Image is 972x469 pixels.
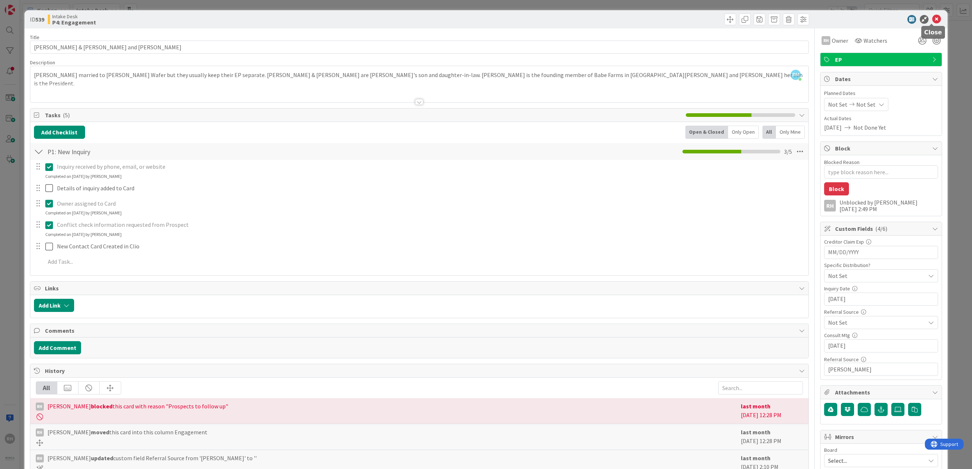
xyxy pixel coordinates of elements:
[824,356,859,363] label: Referral Source
[824,263,938,268] div: Specific Distribution?
[824,89,938,97] span: Planned Dates
[741,454,770,462] b: last month
[824,182,849,195] button: Block
[875,225,887,232] span: ( 4/6 )
[835,144,929,153] span: Block
[30,59,55,66] span: Description
[762,126,776,139] div: All
[15,1,33,10] span: Support
[853,123,886,132] span: Not Done Yet
[45,231,122,238] div: Completed on [DATE] by [PERSON_NAME]
[824,239,938,244] div: Creditor Claim Exp
[45,284,796,293] span: Links
[839,199,938,212] div: Unblocked by [PERSON_NAME] [DATE] 2:49 PM
[728,126,759,139] div: Only Open
[57,163,804,171] p: Inquiry received by phone, email, or website
[824,123,842,132] span: [DATE]
[791,70,801,80] span: RH
[856,100,876,109] span: Not Set
[824,309,938,314] div: Referral Source
[57,242,804,251] p: New Contact Card Created in Clio
[741,428,770,436] b: last month
[824,286,938,291] div: Inquiry Date
[45,145,209,158] input: Add Checklist...
[30,15,44,24] span: ID
[57,184,804,192] p: Details of inquiry added to Card
[835,75,929,83] span: Dates
[34,341,81,354] button: Add Comment
[784,147,792,156] span: 3 / 5
[34,71,805,87] p: [PERSON_NAME] married to [PERSON_NAME] Wafer but they usually keep their EP separate. [PERSON_NAM...
[45,111,682,119] span: Tasks
[835,224,929,233] span: Custom Fields
[45,366,796,375] span: History
[36,428,44,436] div: RH
[741,402,803,420] div: [DATE] 12:28 PM
[47,402,228,411] span: [PERSON_NAME] this card with reason "Prospects to follow up"
[828,271,925,280] span: Not Set
[63,111,70,119] span: ( 5 )
[34,126,85,139] button: Add Checklist
[828,340,934,352] input: MM/DD/YYYY
[52,14,96,19] span: Intake Desk
[828,318,925,327] span: Not Set
[91,428,109,436] b: moved
[832,36,848,45] span: Owner
[57,199,804,208] p: Owner assigned to Card
[835,55,929,64] span: EP
[30,34,39,41] label: Title
[924,29,942,36] h5: Close
[822,36,830,45] div: RH
[864,36,887,45] span: Watchers
[91,403,112,410] b: blocked
[828,293,934,305] input: MM/DD/YYYY
[91,454,113,462] b: updated
[30,41,809,54] input: type card name here...
[47,454,257,462] span: [PERSON_NAME] custom field Referral Source from '[PERSON_NAME]' to ''
[36,382,57,394] div: All
[52,19,96,25] b: P4: Engagement
[741,403,770,410] b: last month
[776,126,805,139] div: Only Mine
[36,454,44,462] div: RH
[45,210,122,216] div: Completed on [DATE] by [PERSON_NAME]
[35,16,44,23] b: 539
[828,100,847,109] span: Not Set
[47,428,207,436] span: [PERSON_NAME] this card into this column Engagement
[824,200,836,211] div: RH
[45,326,796,335] span: Comments
[685,126,728,139] div: Open & Closed
[34,299,74,312] button: Add Link
[824,333,938,338] div: Consult Mtg
[824,159,860,165] label: Blocked Reason
[824,447,837,453] span: Board
[36,403,44,411] div: RH
[718,381,803,394] input: Search...
[57,221,804,229] p: Conflict check information requested from Prospect
[45,173,122,180] div: Completed on [DATE] by [PERSON_NAME]
[835,432,929,441] span: Mirrors
[824,115,938,122] span: Actual Dates
[828,455,922,466] span: Select...
[828,246,934,259] input: MM/DD/YYYY
[741,428,803,446] div: [DATE] 12:28 PM
[835,388,929,397] span: Attachments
